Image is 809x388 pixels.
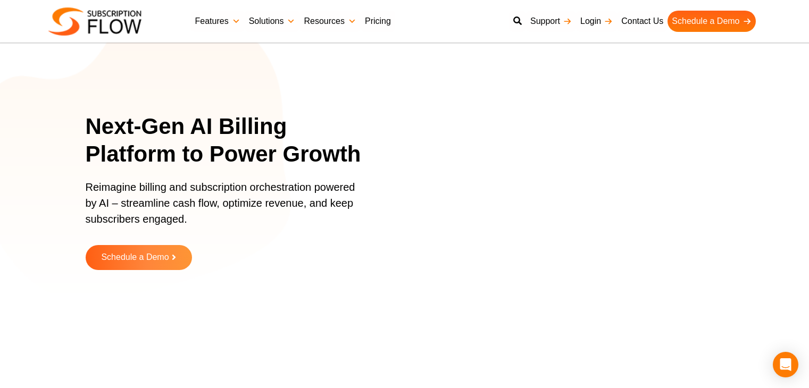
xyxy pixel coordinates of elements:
[48,7,141,36] img: Subscriptionflow
[86,113,376,168] h1: Next-Gen AI Billing Platform to Power Growth
[773,352,798,377] div: Open Intercom Messenger
[617,11,668,32] a: Contact Us
[526,11,576,32] a: Support
[86,245,192,270] a: Schedule a Demo
[299,11,360,32] a: Resources
[86,179,362,238] p: Reimagine billing and subscription orchestration powered by AI – streamline cash flow, optimize r...
[576,11,617,32] a: Login
[191,11,245,32] a: Features
[245,11,300,32] a: Solutions
[361,11,395,32] a: Pricing
[668,11,755,32] a: Schedule a Demo
[101,253,169,262] span: Schedule a Demo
